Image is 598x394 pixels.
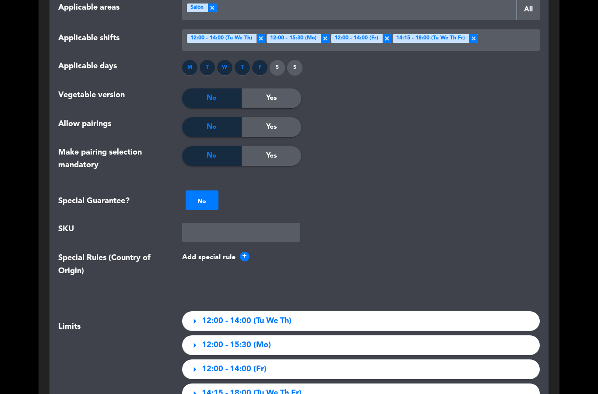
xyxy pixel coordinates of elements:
[58,252,169,278] span: Special Rules (Country of Origin)
[240,252,250,261] span: +
[207,92,217,104] span: No
[208,4,217,12] span: ×
[266,150,277,162] span: Yes
[235,60,250,75] div: T
[207,121,217,133] span: No
[58,1,120,14] span: Applicable areas
[217,60,232,75] div: W
[287,60,303,75] div: S
[257,34,265,43] span: ×
[189,363,201,376] span: arrow_right
[58,32,120,45] span: Applicable shifts
[266,92,277,104] span: Yes
[58,195,130,208] span: Special Guarantee?
[58,89,125,102] span: Vegetable version
[58,60,117,73] span: Applicable days
[190,34,252,43] span: 12:00 - 14:00 (Tu We Th)
[58,223,74,236] span: SKU
[202,339,271,352] span: 12:00 - 15:30 (Mo)
[383,34,391,43] span: ×
[396,34,465,43] span: 14:15 - 18:00 (Tu We Th Fr)
[266,121,277,133] span: Yes
[200,60,215,75] div: T
[58,118,111,130] span: Allow pairings
[270,60,285,75] div: S
[334,34,378,43] span: 12:00 - 14:00 (Fr)
[469,34,478,43] span: ×
[190,4,204,12] span: Salón
[252,60,267,75] div: F
[189,315,201,327] span: arrow_right
[182,252,540,263] button: Add special rule+
[202,315,292,327] span: 12:00 - 14:00 (Tu We Th)
[270,34,317,43] span: 12:00 - 15:30 (Mo)
[189,339,201,352] span: arrow_right
[182,60,197,75] div: M
[321,34,330,43] span: ×
[207,150,217,162] span: No
[202,363,267,376] span: 12:00 - 14:00 (Fr)
[58,146,169,172] span: Make pairing selection mandatory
